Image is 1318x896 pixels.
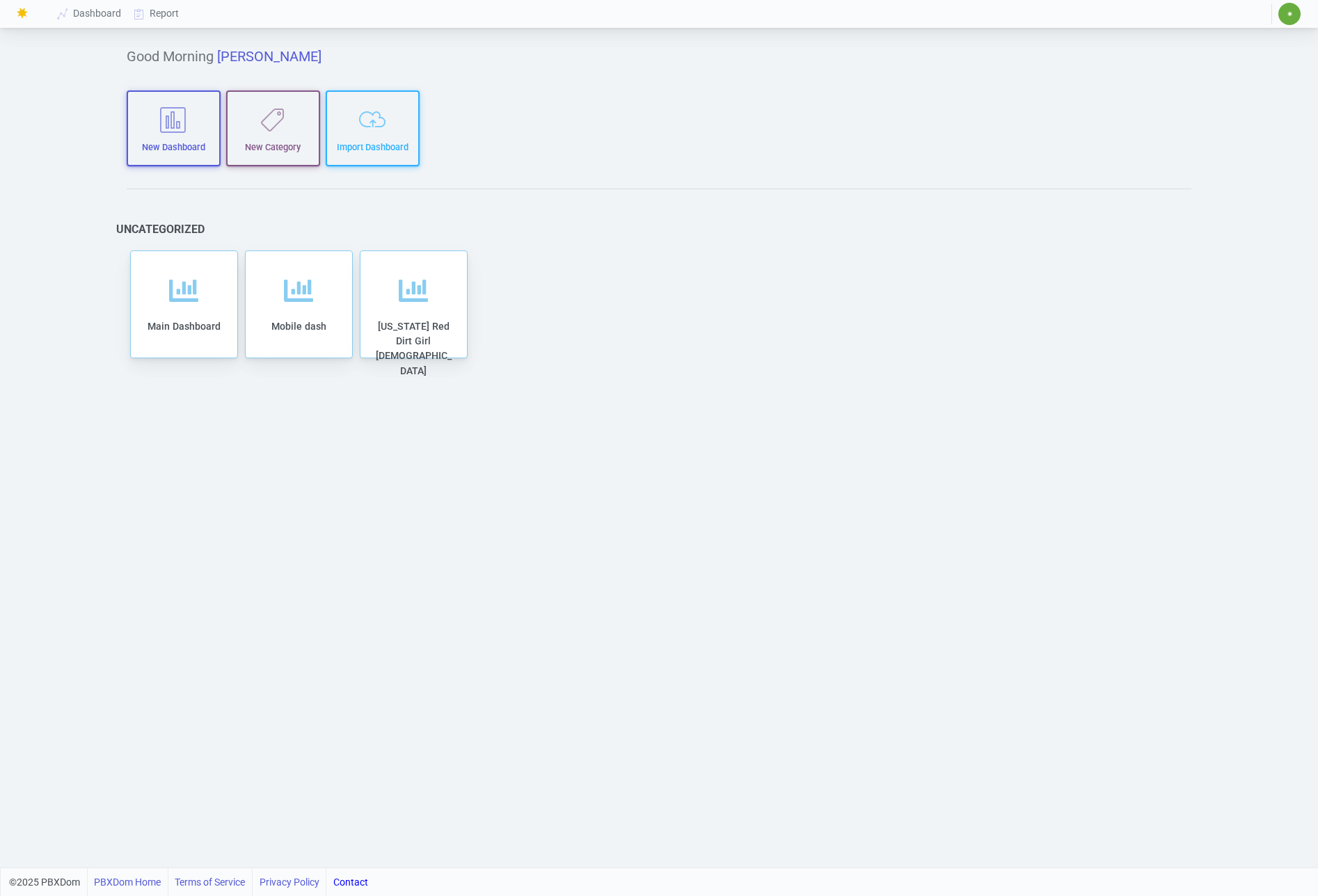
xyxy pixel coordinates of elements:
span: ✷ [1287,10,1293,18]
a: Logo [17,6,33,22]
div: ©2025 PBXDom [9,868,368,896]
span: Main Dashboard [148,321,221,332]
a: Report [128,1,186,26]
button: New Dashboard [127,90,221,166]
span: Mobile dash [271,321,326,332]
button: ✷ [1278,2,1301,26]
button: New Category [226,90,320,166]
button: Import Dashboard [326,90,420,166]
a: Dashboard [51,1,128,26]
img: Logo [17,8,28,19]
span: [PERSON_NAME] [217,48,321,65]
span: [US_STATE] Red Dirt Girl [DEMOGRAPHIC_DATA] [376,321,452,376]
a: PBXDom Home [94,868,161,896]
a: Privacy Policy [260,868,319,896]
a: Contact [333,868,368,896]
h5: Good Morning [127,48,1192,65]
a: Terms of Service [175,868,245,896]
h6: Uncategorized [116,223,205,236]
